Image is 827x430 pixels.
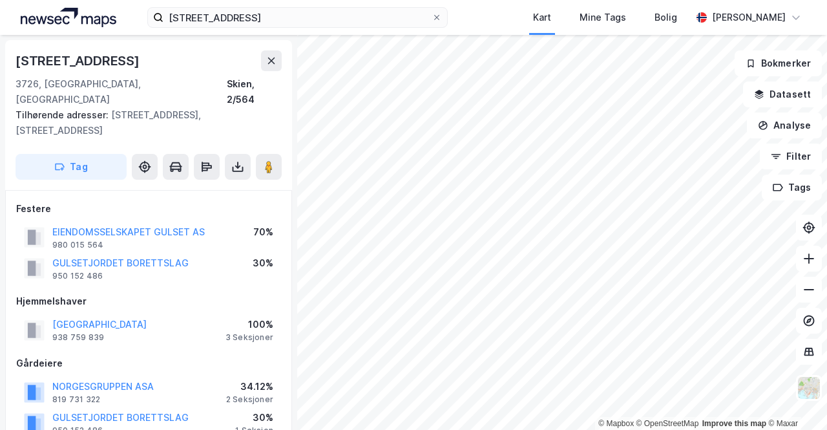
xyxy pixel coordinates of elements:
[762,175,822,200] button: Tags
[16,294,281,309] div: Hjemmelshaver
[654,10,677,25] div: Bolig
[16,201,281,217] div: Festere
[235,410,273,425] div: 30%
[225,317,273,332] div: 100%
[52,271,103,281] div: 950 152 486
[762,368,827,430] iframe: Chat Widget
[702,419,766,428] a: Improve this map
[16,107,271,138] div: [STREET_ADDRESS], [STREET_ADDRESS]
[16,50,142,71] div: [STREET_ADDRESS]
[743,81,822,107] button: Datasett
[762,368,827,430] div: Kontrollprogram for chat
[747,113,822,138] button: Analyse
[580,10,626,25] div: Mine Tags
[52,332,104,343] div: 938 759 839
[16,154,127,180] button: Tag
[16,109,111,120] span: Tilhørende adresser:
[225,332,273,343] div: 3 Seksjoner
[227,76,282,107] div: Skien, 2/564
[163,8,432,27] input: Søk på adresse, matrikkel, gårdeiere, leietakere eller personer
[636,419,699,428] a: OpenStreetMap
[16,76,227,107] div: 3726, [GEOGRAPHIC_DATA], [GEOGRAPHIC_DATA]
[735,50,822,76] button: Bokmerker
[533,10,551,25] div: Kart
[52,394,100,405] div: 819 731 322
[21,8,116,27] img: logo.a4113a55bc3d86da70a041830d287a7e.svg
[226,379,273,394] div: 34.12%
[712,10,786,25] div: [PERSON_NAME]
[760,144,822,169] button: Filter
[226,394,273,405] div: 2 Seksjoner
[598,419,634,428] a: Mapbox
[253,224,273,240] div: 70%
[52,240,103,250] div: 980 015 564
[253,255,273,271] div: 30%
[16,356,281,371] div: Gårdeiere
